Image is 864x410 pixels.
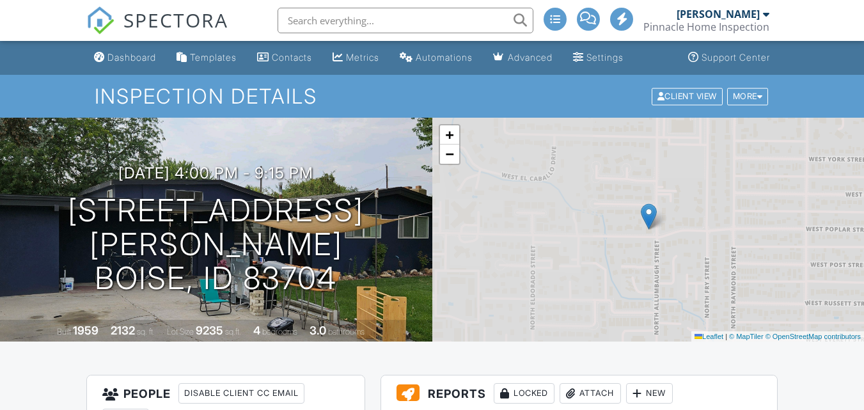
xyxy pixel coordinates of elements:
div: 2132 [111,324,135,337]
h1: Inspection Details [95,85,769,107]
a: Metrics [327,46,384,70]
a: Zoom in [440,125,459,145]
a: Dashboard [89,46,161,70]
a: SPECTORA [86,17,228,44]
a: © OpenStreetMap contributors [766,333,861,340]
div: 3.0 [310,324,326,337]
div: Support Center [702,52,770,63]
div: Dashboard [107,52,156,63]
div: Attach [560,383,621,404]
span: bathrooms [328,327,365,336]
a: Zoom out [440,145,459,164]
input: Search everything... [278,8,533,33]
a: Settings [568,46,629,70]
span: Built [57,327,71,336]
span: | [725,333,727,340]
img: Marker [641,203,657,230]
a: Contacts [252,46,317,70]
a: Templates [171,46,242,70]
div: Advanced [508,52,553,63]
span: Lot Size [167,327,194,336]
a: Leaflet [695,333,723,340]
div: 1959 [73,324,98,337]
div: Pinnacle Home Inspection [643,20,769,33]
div: Contacts [272,52,312,63]
a: Automations (Advanced) [395,46,478,70]
h3: [DATE] 4:00 pm - 9:15 pm [118,164,313,182]
div: More [727,88,769,105]
a: © MapTiler [729,333,764,340]
a: Client View [650,91,726,100]
div: [PERSON_NAME] [677,8,760,20]
span: sq. ft. [137,327,155,336]
span: sq.ft. [225,327,241,336]
h1: [STREET_ADDRESS][PERSON_NAME] Boise, ID 83704 [20,194,412,295]
img: The Best Home Inspection Software - Spectora [86,6,114,35]
a: Advanced [488,46,558,70]
div: Automations [416,52,473,63]
span: SPECTORA [123,6,228,33]
div: Settings [586,52,624,63]
div: Client View [652,88,723,105]
div: Metrics [346,52,379,63]
div: Templates [190,52,237,63]
div: 4 [253,324,260,337]
div: 9235 [196,324,223,337]
div: New [626,383,673,404]
div: Locked [494,383,554,404]
span: + [445,127,453,143]
span: bedrooms [262,327,297,336]
a: Support Center [683,46,775,70]
span: − [445,146,453,162]
div: Disable Client CC Email [178,383,304,404]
